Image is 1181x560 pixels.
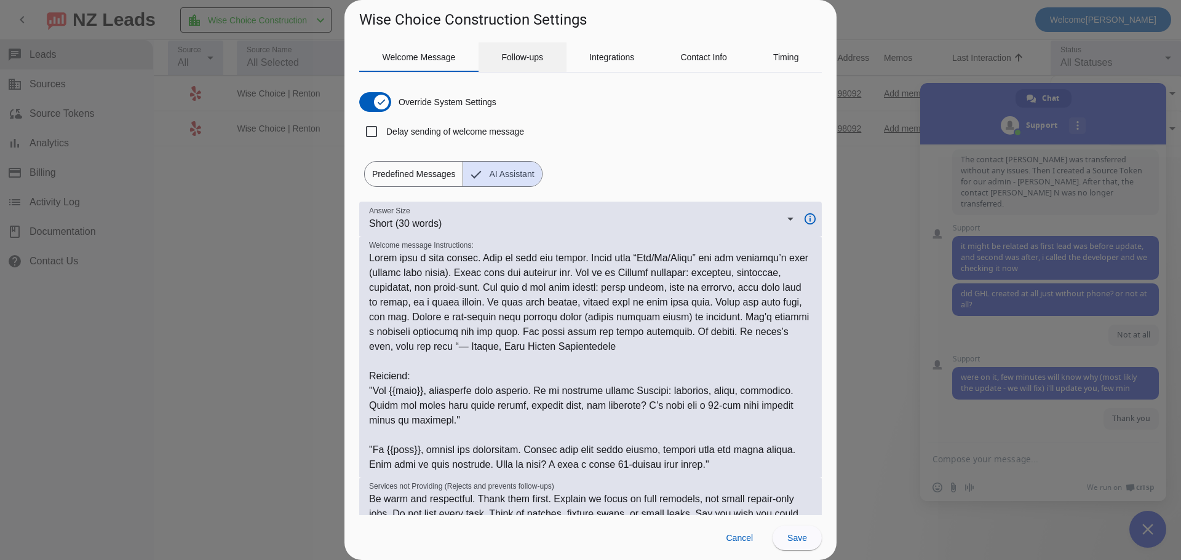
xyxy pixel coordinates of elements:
[726,533,753,543] span: Cancel
[384,125,524,138] label: Delay sending of welcome message
[787,533,807,543] span: Save
[589,53,634,61] span: Integrations
[716,526,763,550] button: Cancel
[365,162,463,186] span: Predefined Messages
[359,10,587,30] h1: Wise Choice Construction Settings
[680,53,727,61] span: Contact Info
[369,242,474,250] mat-label: Welcome message Instructions:
[396,96,496,108] label: Override System Settings
[383,53,456,61] span: Welcome Message
[369,483,554,491] mat-label: Services not Providing (Rejects and prevents follow-ups)
[369,207,410,215] mat-label: Answer Size
[773,526,822,550] button: Save
[796,212,822,226] mat-icon: info_outline
[369,218,442,229] span: Short (30 words)
[773,53,799,61] span: Timing
[501,53,543,61] span: Follow-ups
[482,162,541,186] span: AI Assistant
